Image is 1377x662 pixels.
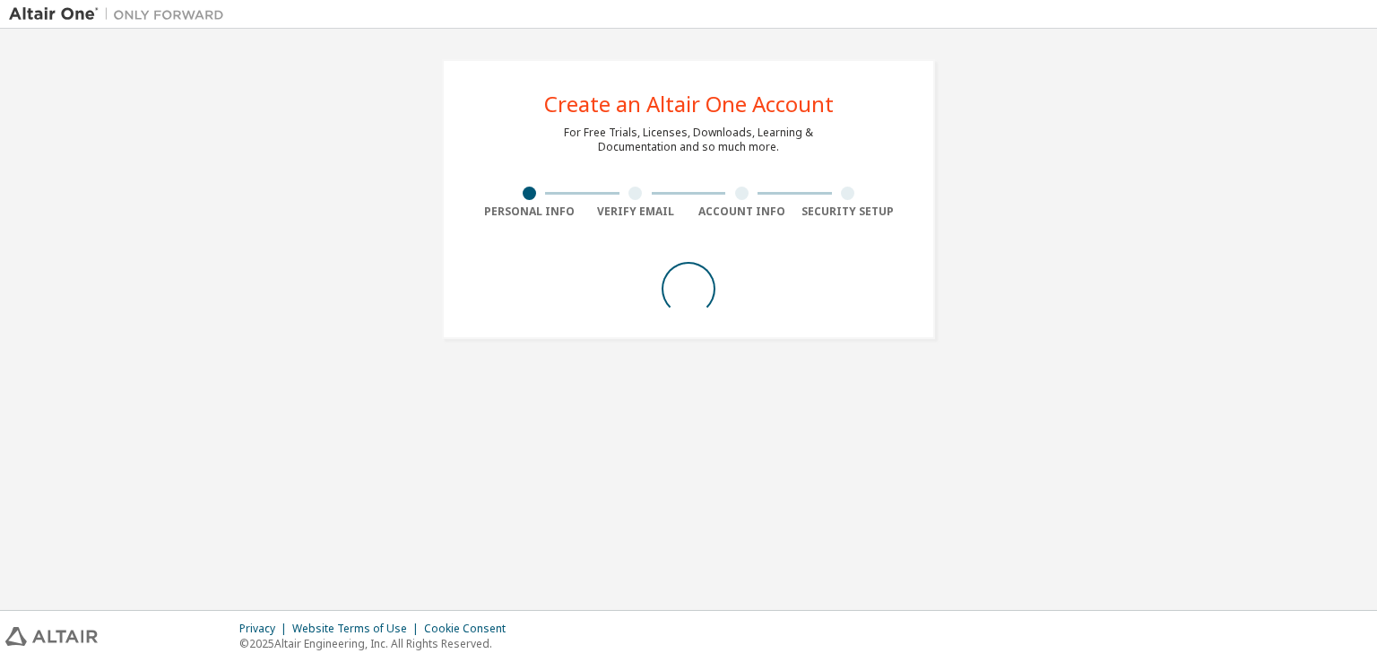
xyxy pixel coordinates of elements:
[688,205,795,219] div: Account Info
[544,93,834,115] div: Create an Altair One Account
[583,205,689,219] div: Verify Email
[5,627,98,646] img: altair_logo.svg
[239,636,516,651] p: © 2025 Altair Engineering, Inc. All Rights Reserved.
[564,126,813,154] div: For Free Trials, Licenses, Downloads, Learning & Documentation and so much more.
[795,205,902,219] div: Security Setup
[424,622,516,636] div: Cookie Consent
[292,622,424,636] div: Website Terms of Use
[9,5,233,23] img: Altair One
[476,205,583,219] div: Personal Info
[239,622,292,636] div: Privacy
